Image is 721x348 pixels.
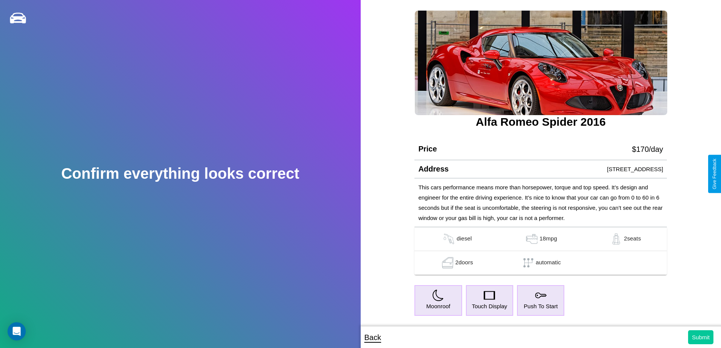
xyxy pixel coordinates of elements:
[418,145,437,153] h4: Price
[472,301,507,311] p: Touch Display
[688,330,713,344] button: Submit
[455,257,473,268] p: 2 doors
[414,115,667,128] h3: Alfa Romeo Spider 2016
[536,257,561,268] p: automatic
[418,165,448,173] h4: Address
[61,165,299,182] h2: Confirm everything looks correct
[426,301,450,311] p: Moonroof
[418,182,663,223] p: This cars performance means more than horsepower, torque and top speed. It’s design and engineer ...
[609,233,624,245] img: gas
[632,142,663,156] p: $ 170 /day
[607,164,663,174] p: [STREET_ADDRESS]
[441,233,456,245] img: gas
[414,227,667,275] table: simple table
[8,322,26,340] div: Open Intercom Messenger
[440,257,455,268] img: gas
[456,233,472,245] p: diesel
[712,159,717,189] div: Give Feedback
[524,233,539,245] img: gas
[364,331,381,344] p: Back
[624,233,641,245] p: 2 seats
[539,233,557,245] p: 18 mpg
[524,301,558,311] p: Push To Start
